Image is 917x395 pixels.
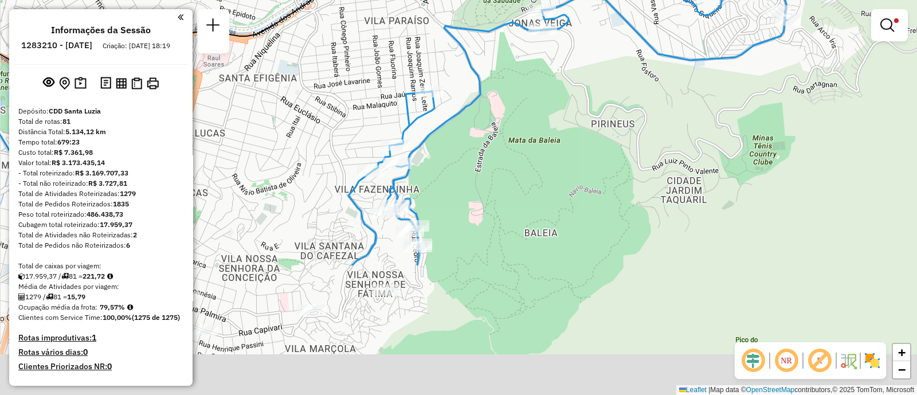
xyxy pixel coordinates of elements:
[126,241,130,249] strong: 6
[863,351,881,370] img: Exibir/Ocultar setores
[18,116,183,127] div: Total de rotas:
[127,304,133,311] em: Média calculada utilizando a maior ocupação (%Peso ou %Cubagem) de cada rota da sessão. Rotas cro...
[107,361,112,371] strong: 0
[18,127,183,137] div: Distância Total:
[18,294,25,300] i: Total de Atividades
[51,25,151,36] h4: Informações da Sessão
[676,385,917,395] div: Map data © contributors,© 2025 TomTom, Microsoft
[898,362,906,377] span: −
[62,117,70,126] strong: 81
[746,386,795,394] a: OpenStreetMap
[92,333,96,343] strong: 1
[87,210,123,218] strong: 486.438,73
[18,189,183,199] div: Total de Atividades Roteirizadas:
[18,271,183,281] div: 17.959,37 / 81 =
[178,10,183,24] a: Clique aqui para minimizar o painel
[129,75,144,92] button: Visualizar Romaneio
[133,230,137,239] strong: 2
[739,347,767,374] span: Ocultar deslocamento
[83,347,88,357] strong: 0
[65,127,106,136] strong: 5.134,12 km
[806,347,833,374] span: Exibir rótulo
[98,41,175,51] div: Criação: [DATE] 18:19
[18,333,183,343] h4: Rotas improdutivas:
[18,168,183,178] div: - Total roteirizado:
[67,292,85,301] strong: 15,79
[18,178,183,189] div: - Total não roteirizado:
[46,294,53,300] i: Total de rotas
[893,361,910,378] a: Zoom out
[18,261,183,271] div: Total de caixas por viagem:
[18,220,183,230] div: Cubagem total roteirizado:
[107,273,113,280] i: Meta Caixas/viagem: 196,56 Diferença: 25,16
[75,169,128,177] strong: R$ 3.169.707,33
[49,107,101,115] strong: CDD Santa Luzia
[144,75,161,92] button: Imprimir Rotas
[773,347,800,374] span: Ocultar NR
[18,147,183,158] div: Custo total:
[88,179,127,187] strong: R$ 3.727,81
[894,18,899,23] span: Filtro Ativo
[18,240,183,251] div: Total de Pedidos não Roteirizados:
[18,230,183,240] div: Total de Atividades não Roteirizadas:
[18,209,183,220] div: Peso total roteirizado:
[876,14,903,37] a: Exibir filtros
[893,344,910,361] a: Zoom in
[202,14,225,40] a: Nova sessão e pesquisa
[113,200,129,208] strong: 1835
[120,189,136,198] strong: 1279
[100,303,125,311] strong: 79,57%
[103,313,132,322] strong: 100,00%
[18,158,183,168] div: Valor total:
[18,281,183,292] div: Média de Atividades por viagem:
[679,386,707,394] a: Leaflet
[100,220,132,229] strong: 17.959,37
[41,74,57,92] button: Exibir sessão original
[113,75,129,91] button: Visualizar relatório de Roteirização
[18,106,183,116] div: Depósito:
[57,75,72,92] button: Centralizar mapa no depósito ou ponto de apoio
[708,386,710,394] span: |
[98,75,113,92] button: Logs desbloquear sessão
[839,351,857,370] img: Fluxo de ruas
[132,313,180,322] strong: (1275 de 1275)
[18,347,183,357] h4: Rotas vários dias:
[18,313,103,322] span: Clientes com Service Time:
[18,199,183,209] div: Total de Pedidos Roteirizados:
[52,158,105,167] strong: R$ 3.173.435,14
[18,137,183,147] div: Tempo total:
[18,292,183,302] div: 1279 / 81 =
[18,303,97,311] span: Ocupação média da frota:
[83,272,105,280] strong: 221,72
[72,75,89,92] button: Painel de Sugestão
[18,362,183,371] h4: Clientes Priorizados NR:
[54,148,93,157] strong: R$ 7.361,98
[898,345,906,359] span: +
[61,273,69,280] i: Total de rotas
[21,40,92,50] h6: 1283210 - [DATE]
[57,138,80,146] strong: 679:23
[18,273,25,280] i: Cubagem total roteirizado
